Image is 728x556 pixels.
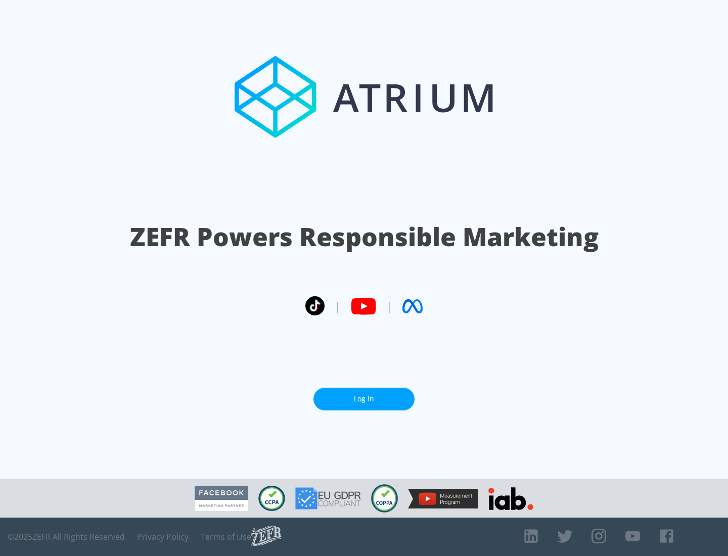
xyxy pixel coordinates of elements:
img: IAB [488,487,533,510]
h1: ZEFR Powers Responsible Marketing [130,219,599,254]
span: | [386,299,392,314]
span: © 2025 ZEFR All Rights Reserved [8,532,125,542]
img: YouTube Measurement Program [408,489,478,508]
a: Privacy Policy [137,532,189,542]
img: COPPA Compliant [371,484,398,513]
a: Terms of Use [201,532,251,542]
img: CCPA Compliant [258,486,285,511]
span: | [335,299,341,314]
img: GDPR Compliant [295,487,361,509]
a: Log In [313,388,415,410]
img: Facebook Marketing Partner [195,486,248,512]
